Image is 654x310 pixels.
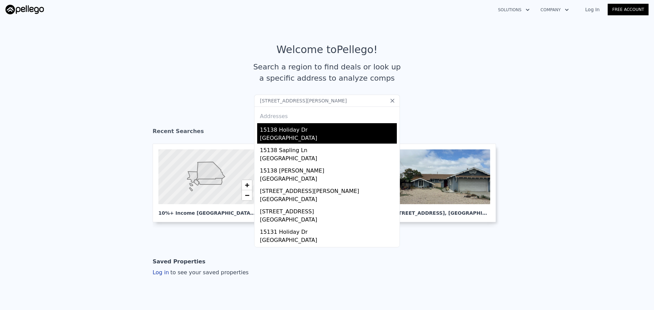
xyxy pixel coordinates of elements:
[245,191,249,199] span: −
[153,255,205,268] div: Saved Properties
[260,205,397,216] div: [STREET_ADDRESS]
[153,144,267,222] a: 10%+ Income [GEOGRAPHIC_DATA] $100K-$700K
[260,216,397,225] div: [GEOGRAPHIC_DATA]
[260,154,397,164] div: [GEOGRAPHIC_DATA]
[260,164,397,175] div: 15138 [PERSON_NAME]
[242,180,252,190] a: Zoom in
[251,61,403,84] div: Search a region to find deals or look up a specific address to analyze comps
[493,4,535,16] button: Solutions
[277,44,378,56] div: Welcome to Pellego !
[153,268,249,277] div: Log in
[260,134,397,144] div: [GEOGRAPHIC_DATA]
[260,195,397,205] div: [GEOGRAPHIC_DATA]
[260,184,397,195] div: [STREET_ADDRESS][PERSON_NAME]
[158,204,256,216] div: 10%+ Income [GEOGRAPHIC_DATA] $100K-$700K
[535,4,574,16] button: Company
[257,107,397,123] div: Addresses
[245,181,249,189] span: +
[260,236,397,246] div: [GEOGRAPHIC_DATA]
[393,204,490,216] div: [STREET_ADDRESS] , [GEOGRAPHIC_DATA]
[169,269,249,276] span: to see your saved properties
[577,6,608,13] a: Log In
[608,4,649,15] a: Free Account
[242,190,252,200] a: Zoom out
[260,225,397,236] div: 15131 Holiday Dr
[5,5,44,14] img: Pellego
[260,246,397,257] div: 15241 Holiday Dr
[153,122,501,144] div: Recent Searches
[260,175,397,184] div: [GEOGRAPHIC_DATA]
[254,95,400,107] input: Search an address or region...
[387,144,501,222] a: [STREET_ADDRESS], [GEOGRAPHIC_DATA]
[260,123,397,134] div: 15138 Holiday Dr
[260,144,397,154] div: 15138 Sapling Ln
